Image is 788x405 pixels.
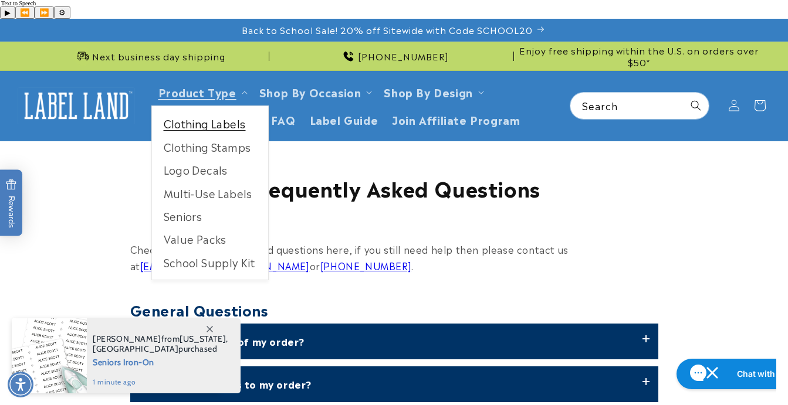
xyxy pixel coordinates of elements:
a: Product Type [158,84,236,100]
span: Next business day shipping [92,50,225,62]
summary: Shop By Design [377,78,488,105]
p: Check most frequently asked questions here, if you still need help then please contact us at or . [130,241,658,275]
h2: General Questions [130,291,658,321]
a: Clothing Labels [152,112,268,135]
span: from , purchased [93,334,228,354]
a: Multi-Use Labels [152,182,268,205]
summary: Shop By Occasion [252,78,377,105]
a: Label Land [13,83,140,128]
a: Logo Decals [152,158,268,181]
a: call 732-987-3915 [320,258,411,273]
a: Clothing Stamps [152,135,268,158]
a: School Supply Kit [152,251,268,274]
summary: Product Type [151,78,252,105]
span: [GEOGRAPHIC_DATA] [93,343,178,354]
span: [US_STATE] [180,333,226,344]
span: Shop By Occasion [259,85,361,98]
label: Can I make changes to my order? [130,366,658,402]
label: What is the status of my order? [130,324,658,359]
span: Join Affiliate Program [392,113,520,126]
button: Settings [54,6,70,19]
a: Shop By Design [384,84,472,100]
div: Announcement [274,42,514,70]
span: [PERSON_NAME] [93,333,161,344]
h1: Chat with us [66,13,116,25]
a: Value Packs [152,227,268,250]
img: Label Land [18,87,135,124]
button: Previous [15,6,35,19]
a: FAQ [264,105,303,133]
iframe: Gorgias live chat messenger [671,355,776,393]
div: Announcement [519,42,759,70]
span: Label Guide [310,113,378,126]
span: Back to School Sale! 20% off Sitewide with Code SCHOOL20 [242,24,533,36]
a: Label Guide [303,105,385,133]
span: [PHONE_NUMBER] [358,50,449,62]
a: Back to School Sale! 20% off Sitewide with Code SCHOOL20 [29,19,759,41]
button: Search [683,93,709,118]
a: Join Affiliate Program [385,105,527,133]
div: Accessibility Menu [8,372,33,397]
a: Seniors [152,205,268,227]
span: Rewards [6,179,17,227]
span: FAQ [271,113,296,126]
button: Open gorgias live chat [6,4,130,35]
div: Announcement [29,19,759,41]
div: Announcement [29,42,269,70]
span: Enjoy free shipping within the U.S. on orders over $50* [519,45,759,67]
a: [EMAIL_ADDRESS][DOMAIN_NAME] [140,258,310,273]
button: Forward [35,6,54,19]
